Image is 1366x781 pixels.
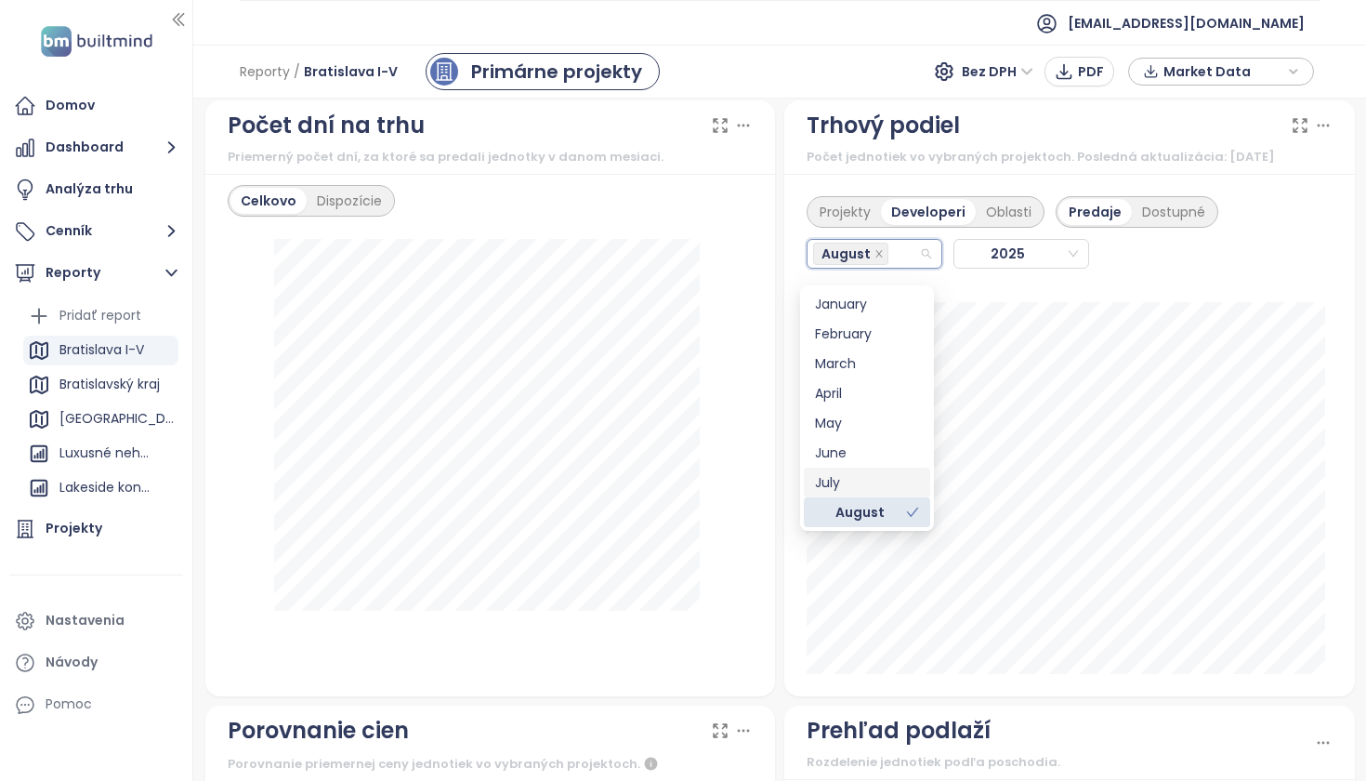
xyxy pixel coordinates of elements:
div: January [804,289,930,319]
a: Projekty [9,510,183,548]
div: Pridať report [23,301,178,331]
div: Luxusné nehnuteľnosti [23,439,178,469]
div: February [815,324,919,344]
div: May [804,408,930,438]
div: Návody [46,651,98,674]
span: close [874,249,884,258]
div: Počet dní na trhu [228,108,425,143]
div: Bratislava I-V [59,338,144,362]
div: January [815,294,919,314]
div: Pomoc [9,686,183,723]
div: Porovnanie cien [228,713,409,748]
div: [GEOGRAPHIC_DATA] [23,404,178,434]
div: Bratislavský kraj [23,370,178,400]
span: / [294,55,300,88]
div: Projekty [46,517,102,540]
span: Reporty [240,55,290,88]
div: Dostupné [1132,199,1215,225]
img: logo [35,22,158,60]
div: June [815,443,919,463]
span: August [813,243,888,265]
div: Lakeside konkurencia [59,476,155,499]
div: Porovnanie priemernej ceny jednotiek vo vybraných projektoch. [228,753,754,775]
div: Pridať report [59,304,141,327]
div: Rozdelenie jednotiek podľa poschodia. [807,753,1314,772]
div: Trhový podiel [807,108,960,143]
div: Developeri [881,199,976,225]
button: Cenník [9,213,183,250]
div: Luxusné nehnuteľnosti [59,442,155,465]
div: Domov [46,94,95,117]
a: Návody [9,644,183,682]
div: Prehľad podlaží [807,713,991,748]
div: Lakeside konkurencia [23,473,178,503]
a: Analýza trhu [9,171,183,208]
div: Bratislava I-V [23,336,178,365]
a: Domov [9,87,183,125]
span: [EMAIL_ADDRESS][DOMAIN_NAME] [1068,1,1305,46]
div: Oblasti [976,199,1042,225]
span: Market Data [1163,58,1283,86]
div: Pomoc [46,693,92,716]
div: Nastavenia [46,609,125,632]
div: May [815,413,919,433]
button: PDF [1044,57,1114,86]
div: August [804,497,930,527]
div: Priemerný počet dní, za ktoré sa predali jednotky v danom mesiaci. [228,148,754,166]
div: Analýza trhu [46,178,133,201]
div: Celkovo [230,188,307,214]
div: Primárne projekty [471,58,642,86]
div: Projekty [809,199,881,225]
div: Bratislavský kraj [59,373,160,396]
div: Počet jednotiek vo vybraných projektoch. Posledná aktualizácia: [DATE] [807,148,1333,166]
span: PDF [1078,61,1104,82]
span: Bratislava I-V [304,55,398,88]
div: February [804,319,930,349]
div: button [1138,58,1304,86]
span: 2025 [960,240,1071,268]
div: Predaje [1058,199,1132,225]
div: April [804,378,930,408]
div: March [804,349,930,378]
div: Dispozície [307,188,392,214]
span: check [906,506,919,519]
div: August [815,502,906,523]
div: June [804,438,930,468]
div: July [804,468,930,497]
div: July [815,472,919,493]
div: April [815,383,919,404]
span: Bez DPH [962,58,1033,86]
span: August [821,244,871,264]
button: Dashboard [9,129,183,166]
a: primary [426,53,660,90]
a: Nastavenia [9,602,183,640]
button: Reporty [9,255,183,292]
div: March [815,353,919,374]
div: [GEOGRAPHIC_DATA] [59,407,174,430]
